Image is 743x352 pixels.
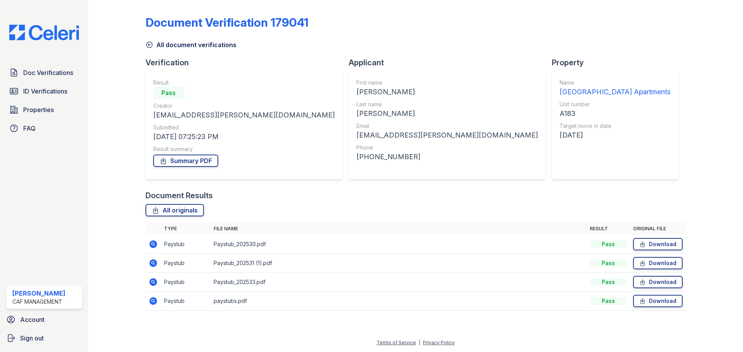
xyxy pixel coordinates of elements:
[146,57,349,68] div: Verification
[211,292,587,311] td: paystubs.pdf
[356,144,538,151] div: Phone
[633,276,683,288] a: Download
[377,340,416,345] a: Terms of Service
[6,83,82,99] a: ID Verifications
[211,223,587,235] th: File name
[423,340,455,345] a: Privacy Policy
[349,57,552,68] div: Applicant
[3,25,85,40] img: CE_Logo_Blue-a8612792a0a2168367f1c8372b55b34899dd931a85d93a1a3d3e32e68fde9ad4.png
[161,223,211,235] th: Type
[23,105,54,114] span: Properties
[6,121,82,136] a: FAQ
[560,108,671,119] div: A183
[419,340,420,345] div: |
[211,254,587,273] td: Paystub_202531 (1).pdf
[560,79,671,97] a: Name [GEOGRAPHIC_DATA] Apartments
[356,151,538,162] div: [PHONE_NUMBER]
[630,223,686,235] th: Original file
[153,124,335,131] div: Submitted
[146,15,308,29] div: Document Verification 179041
[12,289,65,298] div: [PERSON_NAME]
[560,130,671,141] div: [DATE]
[146,204,204,216] a: All originals
[211,235,587,254] td: Paystub_202530.pdf
[356,100,538,108] div: Last name
[153,155,218,167] a: Summary PDF
[211,273,587,292] td: Paystub_202533.pdf
[560,87,671,97] div: [GEOGRAPHIC_DATA] Apartments
[161,254,211,273] td: Paystub
[153,145,335,153] div: Result summary
[590,259,627,267] div: Pass
[161,292,211,311] td: Paystub
[356,130,538,141] div: [EMAIL_ADDRESS][PERSON_NAME][DOMAIN_NAME]
[590,278,627,286] div: Pass
[23,68,73,77] span: Doc Verifications
[6,102,82,117] a: Properties
[3,312,85,327] a: Account
[633,295,683,307] a: Download
[560,100,671,108] div: Unit number
[153,87,184,99] div: Pass
[590,297,627,305] div: Pass
[153,79,335,87] div: Result
[590,240,627,248] div: Pass
[3,330,85,346] a: Sign out
[153,110,335,121] div: [EMAIL_ADDRESS][PERSON_NAME][DOMAIN_NAME]
[161,235,211,254] td: Paystub
[552,57,685,68] div: Property
[356,108,538,119] div: [PERSON_NAME]
[146,40,236,49] a: All document verifications
[633,238,683,250] a: Download
[633,257,683,269] a: Download
[20,333,44,343] span: Sign out
[560,79,671,87] div: Name
[356,87,538,97] div: [PERSON_NAME]
[161,273,211,292] td: Paystub
[153,131,335,142] div: [DATE] 07:25:23 PM
[560,122,671,130] div: Target move in date
[356,122,538,130] div: Email
[23,87,67,96] span: ID Verifications
[356,79,538,87] div: First name
[12,298,65,306] div: CAF Management
[153,102,335,110] div: Creator
[146,190,213,201] div: Document Results
[20,315,45,324] span: Account
[6,65,82,80] a: Doc Verifications
[587,223,630,235] th: Result
[23,124,36,133] span: FAQ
